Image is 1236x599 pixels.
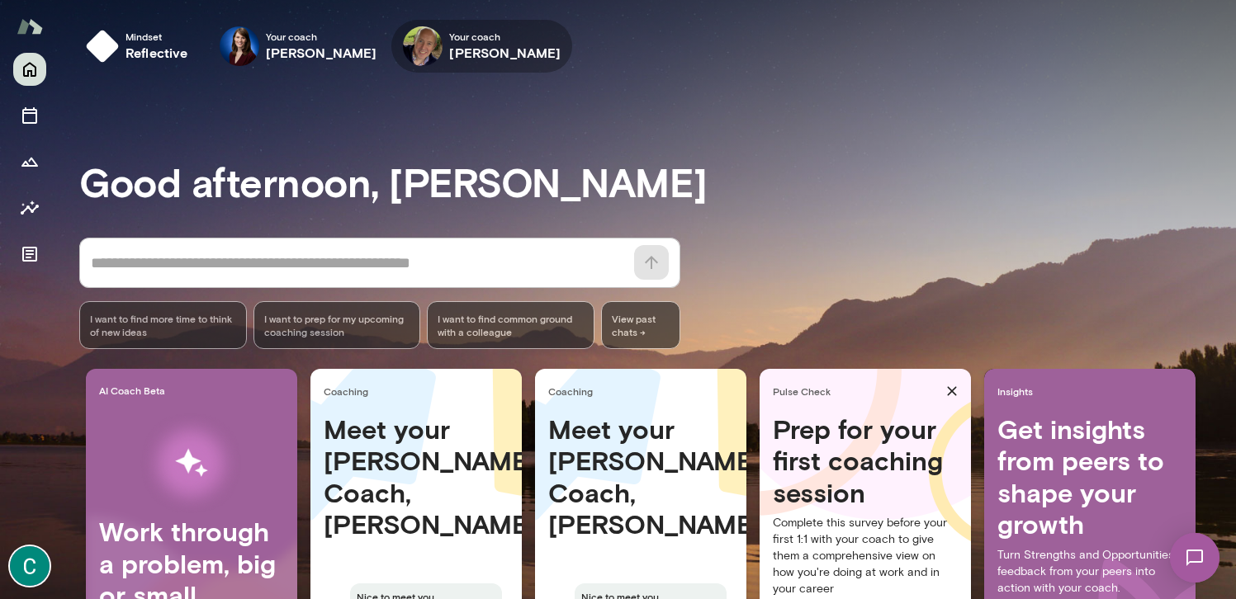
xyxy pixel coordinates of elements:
p: Complete this survey before your first 1:1 with your coach to give them a comprehensive view on h... [773,515,958,597]
button: Growth Plan [13,145,46,178]
h3: Good afternoon, [PERSON_NAME] [79,158,1236,205]
span: I want to find common ground with a colleague [438,312,584,338]
h6: [PERSON_NAME] [266,43,377,63]
span: Mindset [125,30,188,43]
h6: [PERSON_NAME] [449,43,561,63]
p: Turn Strengths and Opportunities feedback from your peers into action with your coach. [997,547,1182,597]
div: I want to prep for my upcoming coaching session [253,301,421,349]
span: View past chats -> [601,301,680,349]
img: AI Workflows [118,411,265,516]
div: David McPhersonYour coach[PERSON_NAME] [391,20,572,73]
h6: reflective [125,43,188,63]
span: I want to find more time to think of new ideas [90,312,236,338]
span: Your coach [266,30,377,43]
div: I want to find common ground with a colleague [427,301,594,349]
div: I want to find more time to think of new ideas [79,301,247,349]
h4: Meet your [PERSON_NAME] Coach, [PERSON_NAME] [324,413,509,540]
h4: Meet your [PERSON_NAME] Coach, [PERSON_NAME] [548,413,733,540]
img: mindset [86,30,119,63]
button: Sessions [13,99,46,132]
span: Pulse Check [773,384,940,398]
span: Coaching [548,384,740,398]
button: Documents [13,238,46,271]
img: Mento [17,11,43,42]
button: Insights [13,191,46,224]
h4: Get insights from peers to shape your growth [997,413,1182,540]
div: Julie RollauerYour coach[PERSON_NAME] [208,20,389,73]
button: Home [13,53,46,86]
img: David McPherson [403,26,443,66]
button: Mindsetreflective [79,20,201,73]
span: Insights [997,384,1189,398]
span: Your coach [449,30,561,43]
img: Julie Rollauer [220,26,259,66]
h4: Prep for your first coaching session [773,413,958,508]
span: Coaching [324,384,515,398]
span: I want to prep for my upcoming coaching session [264,312,410,338]
span: AI Coach Beta [99,384,291,397]
img: Colleen Connolly [10,546,50,586]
